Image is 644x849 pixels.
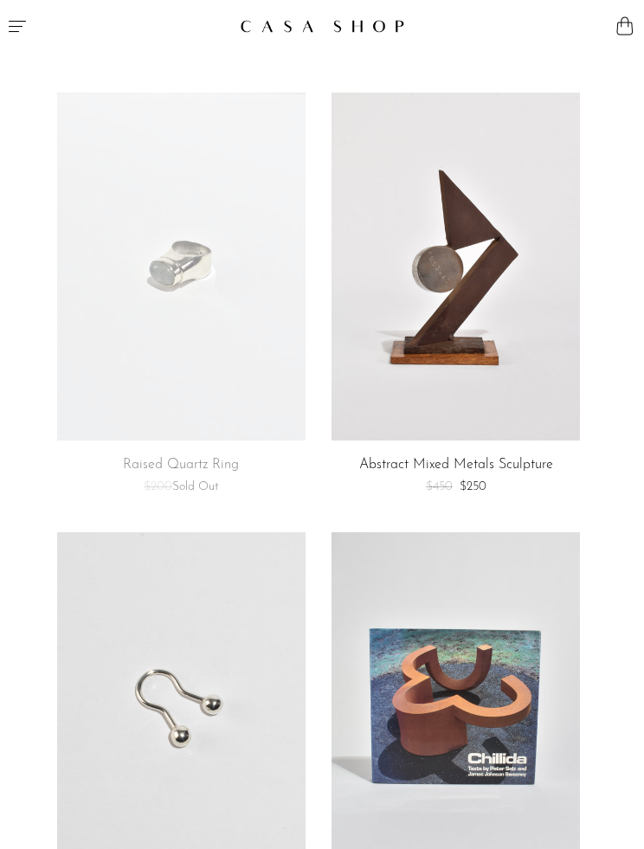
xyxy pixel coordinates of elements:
[426,480,453,493] span: $450
[123,458,239,473] a: Raised Quartz Ring
[460,480,486,493] span: $250
[359,458,553,473] a: Abstract Mixed Metals Sculpture
[144,480,172,493] span: $200
[172,480,219,493] span: Sold Out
